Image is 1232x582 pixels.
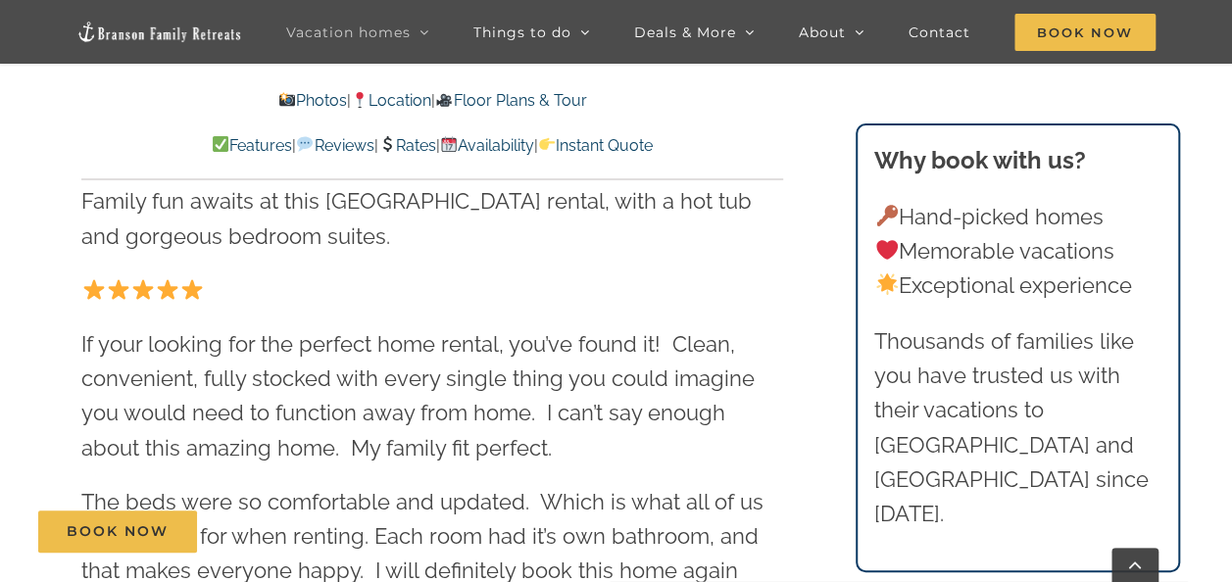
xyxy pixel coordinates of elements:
img: 💲 [379,136,395,152]
a: Features [212,136,292,155]
p: Thousands of families like you have trusted us with their vacations to [GEOGRAPHIC_DATA] and [GEO... [874,324,1160,531]
span: Book Now [1014,14,1156,51]
span: Book Now [67,523,169,540]
img: 🎥 [436,92,452,108]
span: Family fun awaits at this [GEOGRAPHIC_DATA] rental, with a hot tub and gorgeous bedroom suites. [81,188,752,248]
img: Branson Family Retreats Logo [76,21,243,43]
img: 👉 [539,136,555,152]
p: If your looking for the perfect home rental, you’ve found it! Clean, convenient, fully stocked wi... [81,327,783,465]
h3: Why book with us? [874,143,1160,178]
a: Instant Quote [538,136,653,155]
a: Rates [378,136,436,155]
a: Availability [440,136,534,155]
span: Contact [909,25,970,39]
a: Book Now [38,510,197,553]
p: | | [81,88,783,114]
span: Vacation homes [286,25,411,39]
img: ⭐️ [108,278,129,300]
p: | | | | [81,133,783,159]
a: Location [351,91,431,110]
span: Things to do [473,25,571,39]
img: ⭐️ [83,278,105,300]
img: ⭐️ [157,278,178,300]
img: 🔑 [876,205,898,226]
img: ✅ [213,136,228,152]
p: Hand-picked homes Memorable vacations Exceptional experience [874,200,1160,304]
img: 📍 [352,92,368,108]
span: Deals & More [634,25,736,39]
a: Photos [278,91,347,110]
a: Reviews [296,136,373,155]
img: 📆 [441,136,457,152]
span: About [799,25,846,39]
img: ⭐️ [132,278,154,300]
img: 📸 [279,92,295,108]
img: ❤️ [876,239,898,261]
img: ⭐️ [181,278,203,300]
a: Floor Plans & Tour [435,91,586,110]
img: 🌟 [876,273,898,295]
img: 💬 [297,136,313,152]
